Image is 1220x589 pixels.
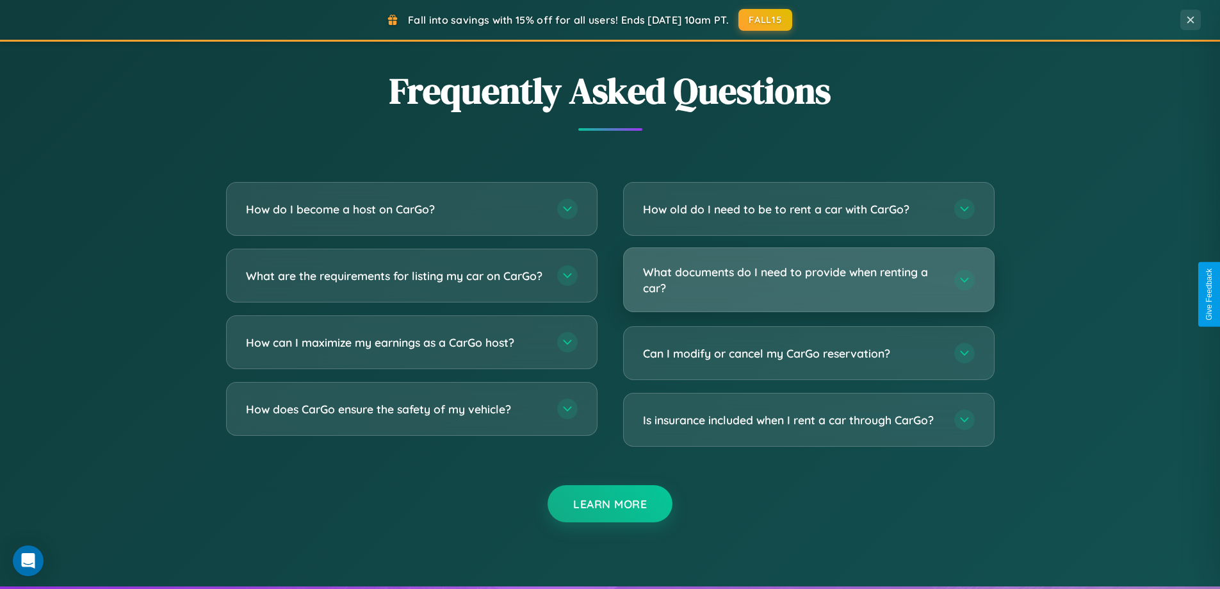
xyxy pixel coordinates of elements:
span: Fall into savings with 15% off for all users! Ends [DATE] 10am PT. [408,13,729,26]
h3: What are the requirements for listing my car on CarGo? [246,268,544,284]
h3: What documents do I need to provide when renting a car? [643,264,941,295]
h3: Is insurance included when I rent a car through CarGo? [643,412,941,428]
div: Give Feedback [1205,269,1214,320]
button: Learn More [548,485,672,522]
h3: Can I modify or cancel my CarGo reservation? [643,345,941,361]
h3: How do I become a host on CarGo? [246,201,544,217]
div: Open Intercom Messenger [13,545,44,576]
h3: How old do I need to be to rent a car with CarGo? [643,201,941,217]
h3: How does CarGo ensure the safety of my vehicle? [246,401,544,417]
h3: How can I maximize my earnings as a CarGo host? [246,335,544,351]
h2: Frequently Asked Questions [226,66,995,115]
button: FALL15 [738,9,792,31]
